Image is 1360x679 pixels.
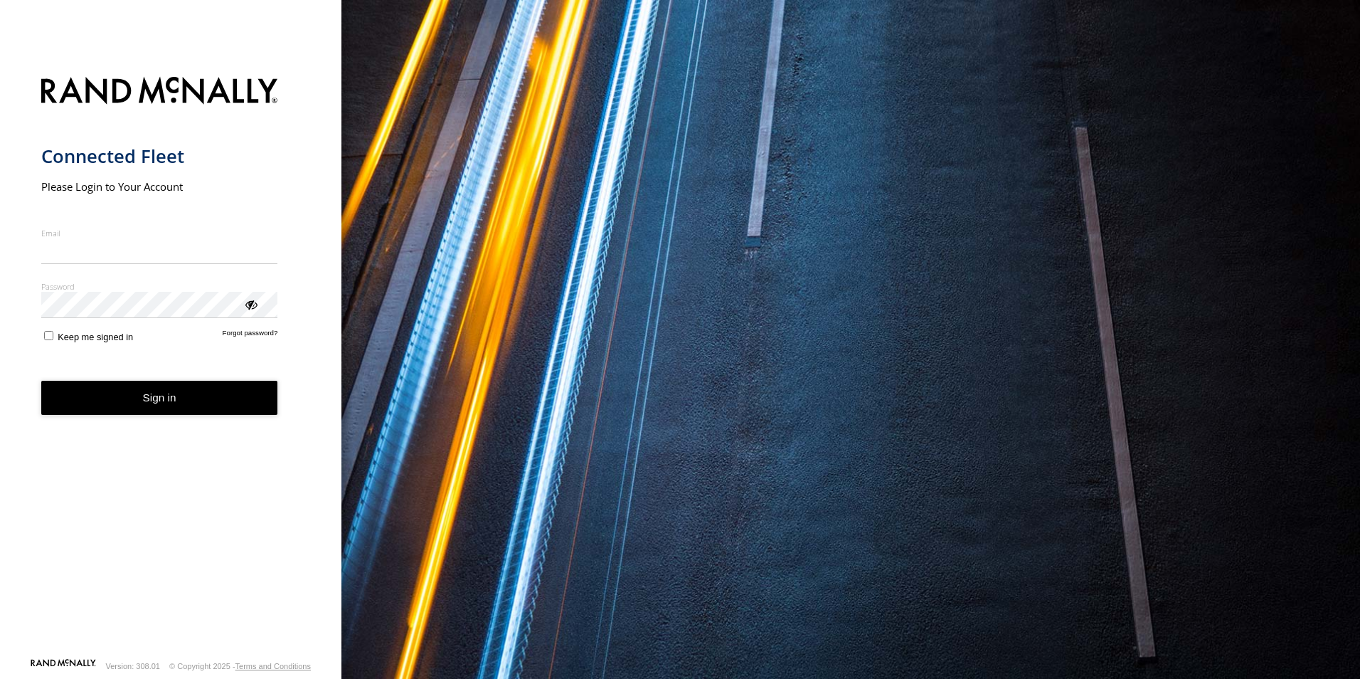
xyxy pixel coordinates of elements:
[41,381,278,416] button: Sign in
[58,332,133,342] span: Keep me signed in
[44,331,53,340] input: Keep me signed in
[235,662,311,670] a: Terms and Conditions
[41,228,278,238] label: Email
[169,662,311,670] div: © Copyright 2025 -
[41,68,301,658] form: main
[31,659,96,673] a: Visit our Website
[41,281,278,292] label: Password
[41,179,278,194] h2: Please Login to Your Account
[223,329,278,342] a: Forgot password?
[243,297,257,311] div: ViewPassword
[41,144,278,168] h1: Connected Fleet
[41,74,278,110] img: Rand McNally
[106,662,160,670] div: Version: 308.01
